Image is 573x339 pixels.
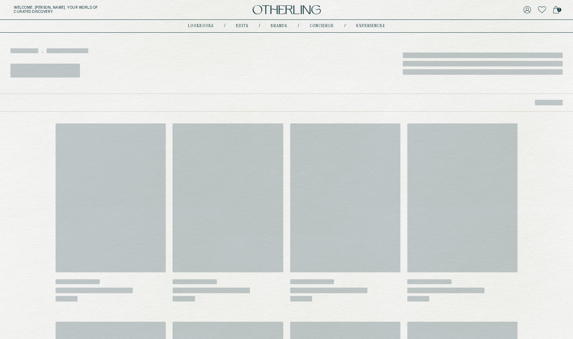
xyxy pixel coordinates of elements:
span: ‌ [173,279,217,284]
a: 2 [553,5,559,15]
span: ‌ [173,123,283,272]
span: ‌ [10,64,80,78]
div: / [224,23,226,29]
a: lookbooks [188,24,214,28]
span: ‌ [290,288,367,293]
a: Edits [236,24,248,28]
span: ‌ [42,51,43,53]
span: ‌ [56,123,166,272]
span: ‌ [403,53,563,58]
span: ‌ [407,123,517,272]
span: ‌ [10,48,38,53]
a: concierge [310,24,334,28]
a: experiences [356,24,385,28]
span: ‌ [290,279,334,284]
span: ‌ [403,69,563,75]
span: ‌ [173,288,250,293]
img: logo [253,5,321,15]
span: ‌ [56,279,100,284]
a: Brands [271,24,287,28]
span: ‌ [56,296,77,301]
div: / [298,23,299,29]
div: / [344,23,346,29]
span: ‌ [173,296,195,301]
span: ‌ [56,288,133,293]
span: ‌ [290,123,400,272]
div: / [259,23,260,29]
span: ‌ [290,296,312,301]
span: ‌ [403,61,563,66]
h5: Welcome, [PERSON_NAME] . Your world of curated discovery. [14,6,178,14]
span: ‌ [407,279,451,284]
span: ‌ [407,288,484,293]
span: ‌ [535,100,563,105]
span: ‌ [47,48,88,53]
span: ‌ [407,296,429,301]
span: 2 [557,8,561,12]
